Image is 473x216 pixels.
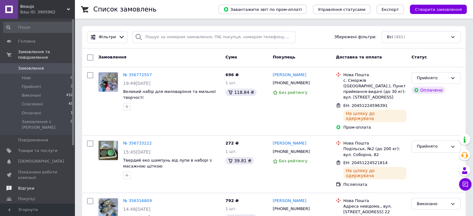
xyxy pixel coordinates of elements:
span: 1 [71,110,73,116]
button: Створити замовлення [410,5,467,14]
div: [PHONE_NUMBER] [271,205,311,213]
div: На шляху до одержувача [343,167,406,179]
span: 432 [66,93,73,98]
span: Створити замовлення [415,7,462,12]
span: Beaujo [20,4,67,9]
span: [DEMOGRAPHIC_DATA] [18,159,64,164]
span: Збережені фільтри: [334,34,377,40]
div: [PHONE_NUMBER] [271,148,311,156]
button: Чат з покупцем [459,178,471,191]
a: [PERSON_NAME] [273,198,306,204]
span: Покупці [18,196,35,202]
a: Фото товару [98,140,118,160]
span: 45 [68,101,73,107]
img: Фото товару [99,72,118,92]
span: 1 шт. [225,80,237,85]
span: Без рейтингу [279,159,308,163]
input: Пошук за номером замовлення, ПІБ покупця, номером телефону, Email, номером накладної [132,31,296,43]
a: Створити замовлення [404,7,467,11]
span: Фільтри [99,34,116,40]
span: Статус [411,55,427,59]
span: Завантажити звіт по пром-оплаті [223,7,302,12]
div: Прийнято [417,143,448,150]
span: (481) [394,34,405,39]
span: Доставка та оплата [336,55,382,59]
div: с. Сморжів ([GEOGRAPHIC_DATA].), Пункт приймання-видачі (до 30 кг): вул. [STREET_ADDRESS] [343,78,406,100]
span: Товари та послуги [18,148,58,154]
span: Покупець [273,55,295,59]
span: ЕН: 20451224521814 [343,160,387,165]
a: № 356772557 [123,72,152,77]
a: Твердий еко шампунь від лупи в наборі з масажною щіткою [123,158,212,168]
div: На шляху до одержувача [343,110,406,122]
div: Післяплата [343,182,406,187]
span: 696 ₴ [225,72,239,77]
div: Нова Пошта [343,140,406,146]
span: Замовлення та повідомлення [18,49,75,60]
span: Управління статусами [318,7,365,12]
a: [PERSON_NAME] [273,140,306,146]
span: Нові [22,75,31,81]
span: 1 шт. [225,149,237,154]
span: Замовлення з [PERSON_NAME] [22,119,71,130]
button: Управління статусами [313,5,370,14]
button: Експорт [377,5,404,14]
a: [PERSON_NAME] [273,72,306,78]
span: Виконані [22,93,41,98]
img: Фото товару [99,141,118,160]
span: Прийняті [22,84,41,90]
span: Оплачені [22,110,41,116]
div: Прийнято [417,75,448,81]
span: Скасовані [22,101,43,107]
div: Пром-оплата [343,125,406,130]
span: Cума [225,55,237,59]
span: 19:49[DATE] [123,81,151,86]
span: Всі [387,34,393,40]
div: Ваш ID: 3905962 [20,9,75,15]
div: 39.81 ₴ [225,157,254,164]
div: Подільськ, №2 (до 200 кг): вул. Соборна, 82 [343,146,406,157]
span: Експорт [382,7,399,12]
div: Адреса невідома., вул. [STREET_ADDRESS] 22 [343,204,406,215]
span: 272 ₴ [225,141,239,145]
div: Оплачено [411,86,445,94]
span: 0 [71,75,73,81]
span: 792 ₴ [225,198,239,203]
span: Замовлення [18,66,44,71]
span: Повідомлення [18,137,48,143]
span: Показники роботи компанії [18,169,58,181]
span: Відгуки [18,186,34,191]
a: № 356316809 [123,198,152,203]
div: Нова Пошта [343,198,406,204]
div: [PHONE_NUMBER] [271,79,311,87]
input: Пошук [3,22,73,33]
h1: Список замовлень [93,6,156,13]
span: 14:48[DATE] [123,207,151,212]
button: Завантажити звіт по пром-оплаті [218,5,307,14]
a: Фото товару [98,72,118,92]
a: Великий набір для миловаріння та мильної творчості [123,89,216,100]
span: 0 [71,119,73,130]
span: 3 [71,84,73,90]
span: Без рейтингу [279,90,308,95]
span: Замовлення [98,55,126,59]
span: ЕН: 20451224596391 [343,103,387,108]
span: 15:45[DATE] [123,149,151,154]
a: № 356733222 [123,141,152,145]
span: Головна [18,39,35,44]
div: 118.84 ₴ [225,89,257,96]
div: Нова Пошта [343,72,406,78]
div: Виконано [417,201,448,207]
span: 1 шт. [225,206,237,211]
